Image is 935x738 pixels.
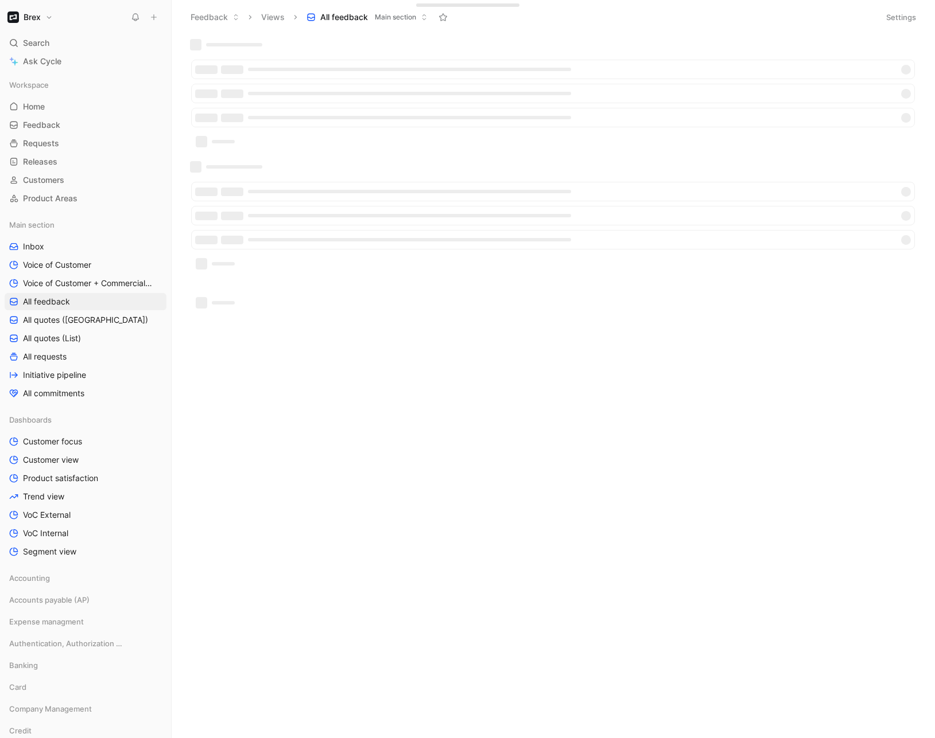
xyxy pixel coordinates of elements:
[23,314,148,326] span: All quotes ([GEOGRAPHIC_DATA])
[5,98,166,115] a: Home
[5,216,166,402] div: Main sectionInboxVoice of CustomerVoice of Customer + Commercial NRR FeedbackAll feedbackAll quot...
[23,528,68,539] span: VoC Internal
[9,594,90,606] span: Accounts payable (AP)
[5,678,166,699] div: Card
[5,569,166,590] div: Accounting
[5,525,166,542] a: VoC Internal
[301,9,433,26] button: All feedbackMain section
[23,138,59,149] span: Requests
[9,725,32,736] span: Credit
[5,171,166,189] a: Customers
[23,193,77,204] span: Product Areas
[23,241,44,252] span: Inbox
[23,119,60,131] span: Feedback
[5,591,166,612] div: Accounts payable (AP)
[5,700,166,717] div: Company Management
[23,369,86,381] span: Initiative pipeline
[5,238,166,255] a: Inbox
[23,259,91,271] span: Voice of Customer
[5,9,56,25] button: BrexBrex
[256,9,290,26] button: Views
[23,101,45,112] span: Home
[5,635,166,652] div: Authentication, Authorization & Auditing
[5,700,166,721] div: Company Management
[5,591,166,608] div: Accounts payable (AP)
[5,190,166,207] a: Product Areas
[5,311,166,329] a: All quotes ([GEOGRAPHIC_DATA])
[5,470,166,487] a: Product satisfaction
[5,385,166,402] a: All commitments
[23,454,79,466] span: Customer view
[5,613,166,634] div: Expense managment
[5,348,166,365] a: All requests
[5,216,166,233] div: Main section
[9,572,50,584] span: Accounting
[23,296,70,307] span: All feedback
[23,509,71,521] span: VoC External
[9,616,84,627] span: Expense managment
[5,635,166,655] div: Authentication, Authorization & Auditing
[881,9,921,25] button: Settings
[320,11,368,23] span: All feedback
[5,76,166,93] div: Workspace
[5,433,166,450] a: Customer focus
[23,546,76,557] span: Segment view
[5,34,166,52] div: Search
[23,351,67,362] span: All requests
[5,488,166,505] a: Trend view
[5,256,166,274] a: Voice of Customer
[23,54,61,68] span: Ask Cycle
[9,681,26,693] span: Card
[23,473,98,484] span: Product satisfaction
[5,411,166,560] div: DashboardsCustomer focusCustomer viewProduct satisfactionTrend viewVoC ExternalVoC InternalSegmen...
[9,659,38,671] span: Banking
[5,53,166,70] a: Ask Cycle
[5,275,166,292] a: Voice of Customer + Commercial NRR Feedback
[5,293,166,310] a: All feedback
[23,174,64,186] span: Customers
[23,436,82,447] span: Customer focus
[23,333,81,344] span: All quotes (List)
[5,411,166,428] div: Dashboards
[24,12,41,22] h1: Brex
[23,491,64,502] span: Trend view
[375,11,416,23] span: Main section
[7,11,19,23] img: Brex
[5,153,166,170] a: Releases
[9,414,52,425] span: Dashboards
[5,366,166,384] a: Initiative pipeline
[9,79,49,91] span: Workspace
[23,278,154,289] span: Voice of Customer + Commercial NRR Feedback
[5,543,166,560] a: Segment view
[5,506,166,524] a: VoC External
[23,36,49,50] span: Search
[5,451,166,468] a: Customer view
[185,9,245,26] button: Feedback
[23,388,84,399] span: All commitments
[5,678,166,696] div: Card
[5,135,166,152] a: Requests
[5,330,166,347] a: All quotes (List)
[5,657,166,677] div: Banking
[5,569,166,587] div: Accounting
[5,613,166,630] div: Expense managment
[9,638,123,649] span: Authentication, Authorization & Auditing
[5,116,166,134] a: Feedback
[9,703,92,714] span: Company Management
[5,657,166,674] div: Banking
[9,219,55,231] span: Main section
[23,156,57,167] span: Releases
